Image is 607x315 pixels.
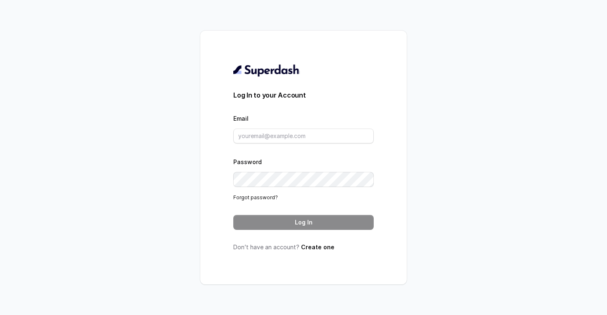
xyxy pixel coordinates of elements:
button: Log In [233,215,374,230]
a: Forgot password? [233,194,278,200]
input: youremail@example.com [233,129,374,143]
label: Password [233,158,262,165]
img: light.svg [233,64,300,77]
label: Email [233,115,249,122]
h3: Log In to your Account [233,90,374,100]
a: Create one [301,243,334,251]
p: Don’t have an account? [233,243,374,251]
